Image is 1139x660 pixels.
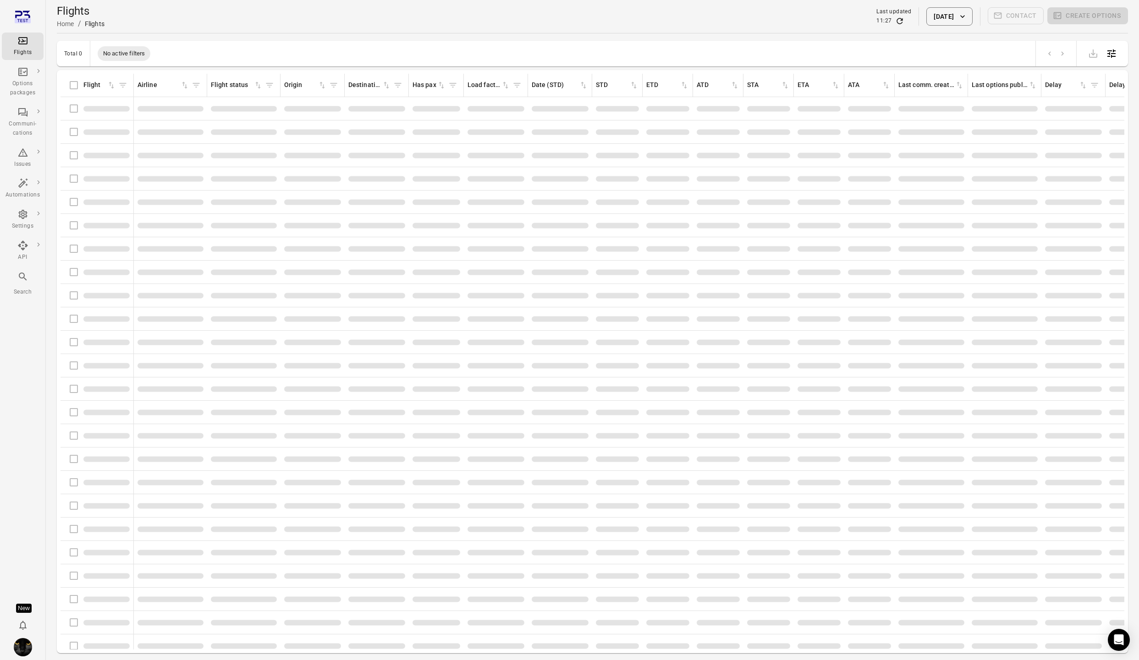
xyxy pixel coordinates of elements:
div: Sort by ATD in ascending order [697,80,739,90]
div: Sort by flight status in ascending order [211,80,263,90]
span: No active filters [98,49,151,58]
a: Automations [2,175,44,202]
div: Open Intercom Messenger [1108,629,1130,651]
span: Filter by airline [189,78,203,92]
button: Open table configuration [1102,44,1121,63]
a: Issues [2,144,44,172]
div: Sort by airline in ascending order [138,80,189,90]
div: Flights [6,48,40,57]
button: Search [2,268,44,299]
div: Sort by destination in ascending order [348,80,391,90]
div: Sort by ETD in ascending order [646,80,689,90]
div: Options packages [6,79,40,98]
div: Issues [6,160,40,169]
div: Sort by date (STD) in ascending order [532,80,588,90]
div: Sort by ETA in ascending order [798,80,840,90]
a: Flights [2,33,44,60]
div: API [6,253,40,262]
div: Automations [6,191,40,200]
div: Flights [85,19,105,28]
div: Sort by STA in ascending order [747,80,790,90]
div: Communi-cations [6,120,40,138]
a: API [2,237,44,265]
a: Home [57,20,74,27]
div: Sort by ATA in ascending order [848,80,891,90]
button: [DATE] [926,7,972,26]
div: Settings [6,222,40,231]
div: Search [6,288,40,297]
button: Notifications [14,616,32,634]
span: Filter by flight status [263,78,276,92]
div: 11:27 [876,16,891,26]
span: Please make a selection to export [1084,49,1102,57]
nav: pagination navigation [1043,48,1069,60]
span: Please make a selection to create an option package [1047,7,1128,26]
span: Filter by load factor [510,78,524,92]
span: Filter by delay [1088,78,1101,92]
div: Sort by has pax in ascending order [413,80,446,90]
div: Sort by last options package published in ascending order [972,80,1037,90]
div: Sort by STD in ascending order [596,80,638,90]
div: Sort by origin in ascending order [284,80,327,90]
div: Sort by last communication created in ascending order [898,80,964,90]
li: / [78,18,81,29]
a: Settings [2,206,44,234]
div: Sort by delay in ascending order [1045,80,1088,90]
div: Sort by flight in ascending order [83,80,116,90]
span: Filter by has pax [446,78,460,92]
button: Iris [10,634,36,660]
nav: Breadcrumbs [57,18,105,29]
div: Last updated [876,7,911,16]
span: Please make a selection to create communications [988,7,1044,26]
span: Filter by flight [116,78,130,92]
div: Total 0 [64,50,83,57]
a: Options packages [2,64,44,100]
a: Communi-cations [2,104,44,141]
h1: Flights [57,4,105,18]
img: images [14,638,32,656]
button: Refresh data [895,16,904,26]
span: Filter by destination [391,78,405,92]
div: Sort by load factor in ascending order [468,80,510,90]
span: Filter by origin [327,78,341,92]
div: Tooltip anchor [16,604,32,613]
